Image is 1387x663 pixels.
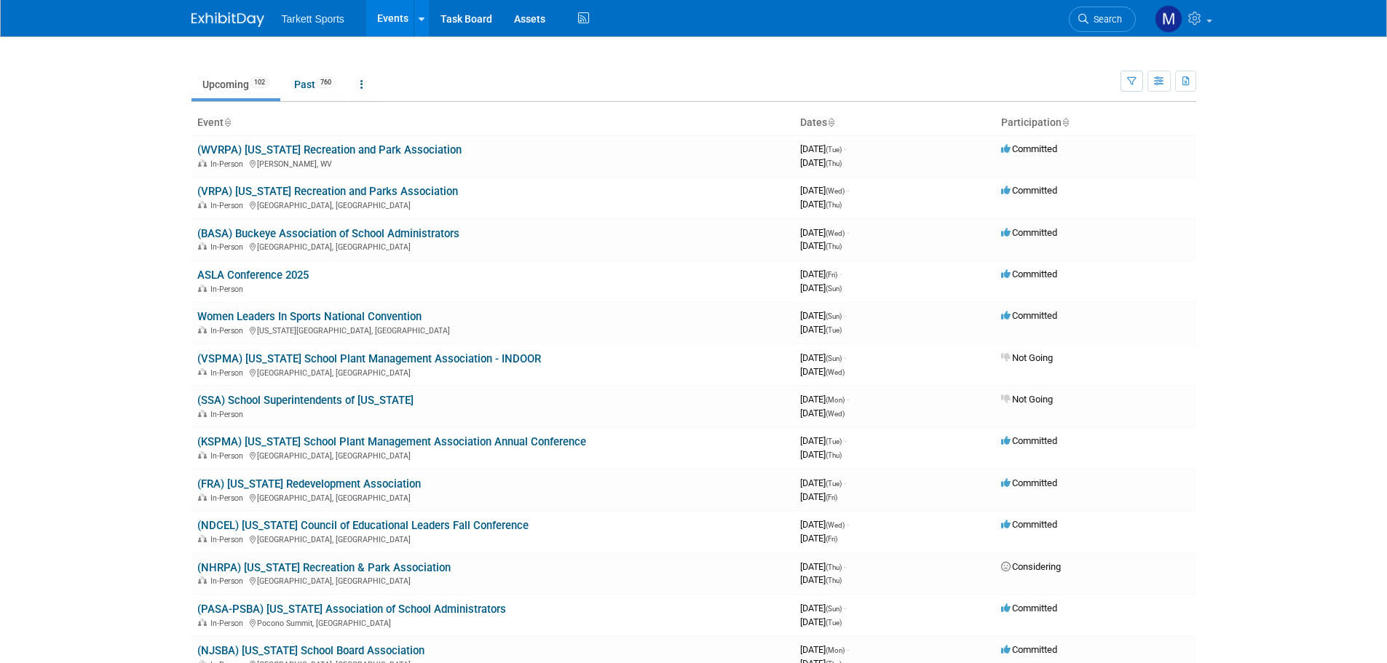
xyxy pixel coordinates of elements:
[800,435,846,446] span: [DATE]
[826,159,842,167] span: (Thu)
[198,368,207,376] img: In-Person Event
[197,269,309,282] a: ASLA Conference 2025
[1001,477,1057,488] span: Committed
[826,242,842,250] span: (Thu)
[826,326,842,334] span: (Tue)
[826,646,845,654] span: (Mon)
[1001,143,1057,154] span: Committed
[826,576,842,584] span: (Thu)
[844,310,846,321] span: -
[847,185,849,196] span: -
[847,644,849,655] span: -
[847,519,849,530] span: -
[1069,7,1136,32] a: Search
[197,574,789,586] div: [GEOGRAPHIC_DATA], [GEOGRAPHIC_DATA]
[197,352,541,365] a: (VSPMA) [US_STATE] School Plant Management Association - INDOOR
[198,410,207,417] img: In-Person Event
[995,111,1196,135] th: Participation
[210,451,248,461] span: In-Person
[844,143,846,154] span: -
[1001,310,1057,321] span: Committed
[800,282,842,293] span: [DATE]
[197,324,789,336] div: [US_STATE][GEOGRAPHIC_DATA], [GEOGRAPHIC_DATA]
[282,13,344,25] span: Tarkett Sports
[198,285,207,292] img: In-Person Event
[197,561,451,574] a: (NHRPA) [US_STATE] Recreation & Park Association
[800,519,849,530] span: [DATE]
[826,368,845,376] span: (Wed)
[800,157,842,168] span: [DATE]
[197,603,506,616] a: (PASA-PSBA) [US_STATE] Association of School Administrators
[198,326,207,333] img: In-Person Event
[197,644,424,657] a: (NJSBA) [US_STATE] School Board Association
[197,143,462,156] a: (WVRPA) [US_STATE] Recreation and Park Association
[197,157,789,169] div: [PERSON_NAME], WV
[198,201,207,208] img: In-Person Event
[197,310,422,323] a: Women Leaders In Sports National Convention
[210,576,248,586] span: In-Person
[827,116,834,128] a: Sort by Start Date
[826,146,842,154] span: (Tue)
[191,12,264,27] img: ExhibitDay
[1001,394,1053,405] span: Not Going
[826,493,837,501] span: (Fri)
[197,199,789,210] div: [GEOGRAPHIC_DATA], [GEOGRAPHIC_DATA]
[191,71,280,98] a: Upcoming102
[826,312,842,320] span: (Sun)
[210,493,248,503] span: In-Person
[826,563,842,571] span: (Thu)
[316,77,336,88] span: 760
[197,435,586,448] a: (KSPMA) [US_STATE] School Plant Management Association Annual Conference
[800,408,845,418] span: [DATE]
[197,227,459,240] a: (BASA) Buckeye Association of School Administrators
[224,116,231,128] a: Sort by Event Name
[1001,644,1057,655] span: Committed
[826,605,842,613] span: (Sun)
[826,354,842,362] span: (Sun)
[800,574,842,585] span: [DATE]
[197,519,529,532] a: (NDCEL) [US_STATE] Council of Educational Leaders Fall Conference
[844,561,846,572] span: -
[197,533,789,544] div: [GEOGRAPHIC_DATA], [GEOGRAPHIC_DATA]
[826,187,845,195] span: (Wed)
[826,480,842,488] span: (Tue)
[800,616,842,627] span: [DATE]
[210,410,248,419] span: In-Person
[826,229,845,237] span: (Wed)
[197,366,789,378] div: [GEOGRAPHIC_DATA], [GEOGRAPHIC_DATA]
[826,285,842,293] span: (Sun)
[1001,519,1057,530] span: Committed
[839,269,842,279] span: -
[197,616,789,628] div: Pocono Summit, [GEOGRAPHIC_DATA]
[800,269,842,279] span: [DATE]
[800,603,846,614] span: [DATE]
[1062,116,1069,128] a: Sort by Participation Type
[800,185,849,196] span: [DATE]
[800,491,837,502] span: [DATE]
[844,603,846,614] span: -
[826,521,845,529] span: (Wed)
[197,491,789,503] div: [GEOGRAPHIC_DATA], [GEOGRAPHIC_DATA]
[826,271,837,279] span: (Fri)
[800,394,849,405] span: [DATE]
[844,477,846,488] span: -
[210,535,248,544] span: In-Person
[800,240,842,251] span: [DATE]
[826,410,845,418] span: (Wed)
[191,111,794,135] th: Event
[198,159,207,167] img: In-Person Event
[800,199,842,210] span: [DATE]
[198,242,207,250] img: In-Person Event
[210,242,248,252] span: In-Person
[197,477,421,491] a: (FRA) [US_STATE] Redevelopment Association
[1001,185,1057,196] span: Committed
[826,201,842,209] span: (Thu)
[847,227,849,238] span: -
[210,326,248,336] span: In-Person
[844,352,846,363] span: -
[210,368,248,378] span: In-Person
[1155,5,1182,33] img: megan powell
[1001,435,1057,446] span: Committed
[197,449,789,461] div: [GEOGRAPHIC_DATA], [GEOGRAPHIC_DATA]
[826,619,842,627] span: (Tue)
